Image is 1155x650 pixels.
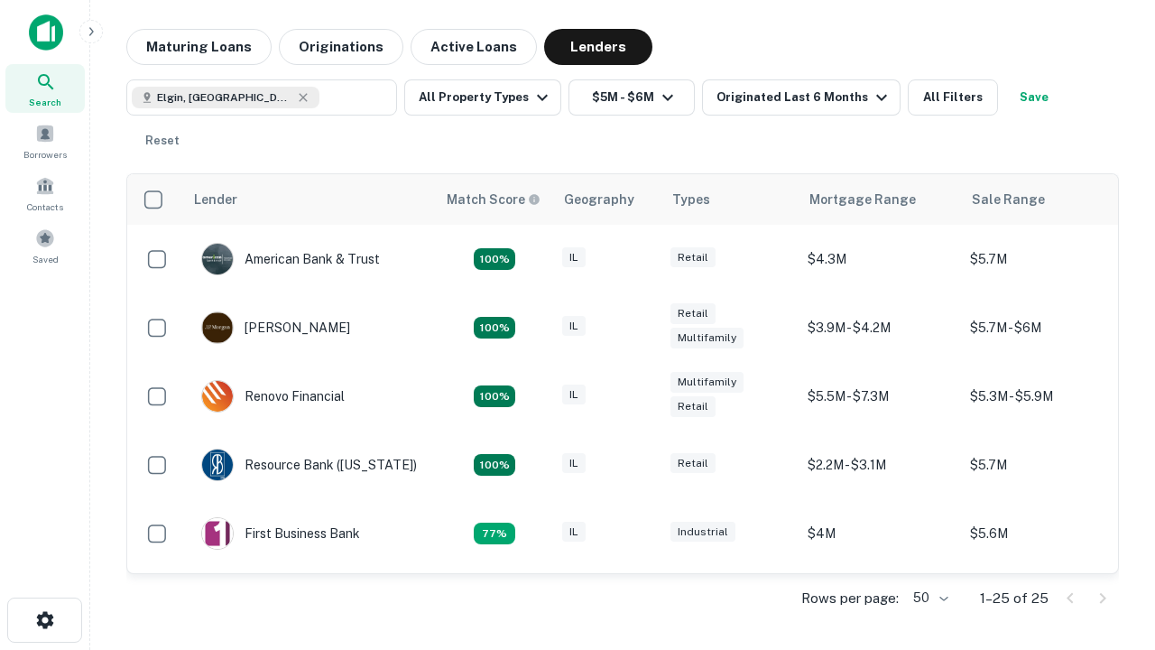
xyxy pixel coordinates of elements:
iframe: Chat Widget [1065,448,1155,534]
div: Matching Properties: 4, hasApolloMatch: undefined [474,317,515,339]
a: Saved [5,221,85,270]
button: Originated Last 6 Months [702,79,901,116]
th: Capitalize uses an advanced AI algorithm to match your search with the best lender. The match sco... [436,174,553,225]
div: IL [562,385,586,405]
div: Capitalize uses an advanced AI algorithm to match your search with the best lender. The match sco... [447,190,541,209]
td: $5.7M - $6M [961,293,1123,362]
span: Saved [32,252,59,266]
button: Reset [134,123,191,159]
td: $5.5M - $7.3M [799,362,961,431]
img: picture [202,312,233,343]
button: All Filters [908,79,998,116]
div: Matching Properties: 4, hasApolloMatch: undefined [474,385,515,407]
div: Retail [670,247,716,268]
div: IL [562,522,586,543]
button: $5M - $6M [568,79,695,116]
a: Borrowers [5,116,85,165]
td: $3.1M [799,568,961,636]
th: Geography [553,174,661,225]
td: $5.1M [961,568,1123,636]
span: Contacts [27,200,63,214]
div: Retail [670,303,716,324]
div: Lender [194,189,237,210]
div: First Business Bank [201,517,360,550]
div: American Bank & Trust [201,243,380,275]
p: 1–25 of 25 [980,588,1049,609]
img: capitalize-icon.png [29,14,63,51]
div: Multifamily [670,328,744,348]
th: Mortgage Range [799,174,961,225]
div: IL [562,247,586,268]
td: $2.2M - $3.1M [799,431,961,499]
div: Geography [564,189,634,210]
div: Retail [670,453,716,474]
th: Types [661,174,799,225]
td: $4M [799,499,961,568]
th: Lender [183,174,436,225]
td: $5.3M - $5.9M [961,362,1123,431]
div: IL [562,316,586,337]
img: picture [202,450,233,480]
p: Rows per page: [801,588,899,609]
a: Contacts [5,169,85,218]
div: Resource Bank ([US_STATE]) [201,449,417,481]
div: Renovo Financial [201,380,345,413]
div: Industrial [670,522,735,543]
td: $3.9M - $4.2M [799,293,961,362]
div: Multifamily [670,372,744,393]
td: $5.7M [961,431,1123,499]
div: Originated Last 6 Months [716,87,892,108]
img: picture [202,518,233,549]
button: Active Loans [411,29,537,65]
div: Matching Properties: 7, hasApolloMatch: undefined [474,248,515,270]
button: Originations [279,29,403,65]
button: Lenders [544,29,652,65]
img: picture [202,381,233,412]
td: $4.3M [799,225,961,293]
div: Mortgage Range [809,189,916,210]
div: 50 [906,585,951,611]
img: picture [202,244,233,274]
th: Sale Range [961,174,1123,225]
a: Search [5,64,85,113]
span: Elgin, [GEOGRAPHIC_DATA], [GEOGRAPHIC_DATA] [157,89,292,106]
span: Borrowers [23,147,67,162]
div: Types [672,189,710,210]
td: $5.6M [961,499,1123,568]
div: IL [562,453,586,474]
h6: Match Score [447,190,537,209]
div: Retail [670,396,716,417]
span: Search [29,95,61,109]
div: Matching Properties: 3, hasApolloMatch: undefined [474,523,515,544]
div: [PERSON_NAME] [201,311,350,344]
div: Matching Properties: 4, hasApolloMatch: undefined [474,454,515,476]
button: All Property Types [404,79,561,116]
div: Sale Range [972,189,1045,210]
button: Maturing Loans [126,29,272,65]
button: Save your search to get updates of matches that match your search criteria. [1005,79,1063,116]
td: $5.7M [961,225,1123,293]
